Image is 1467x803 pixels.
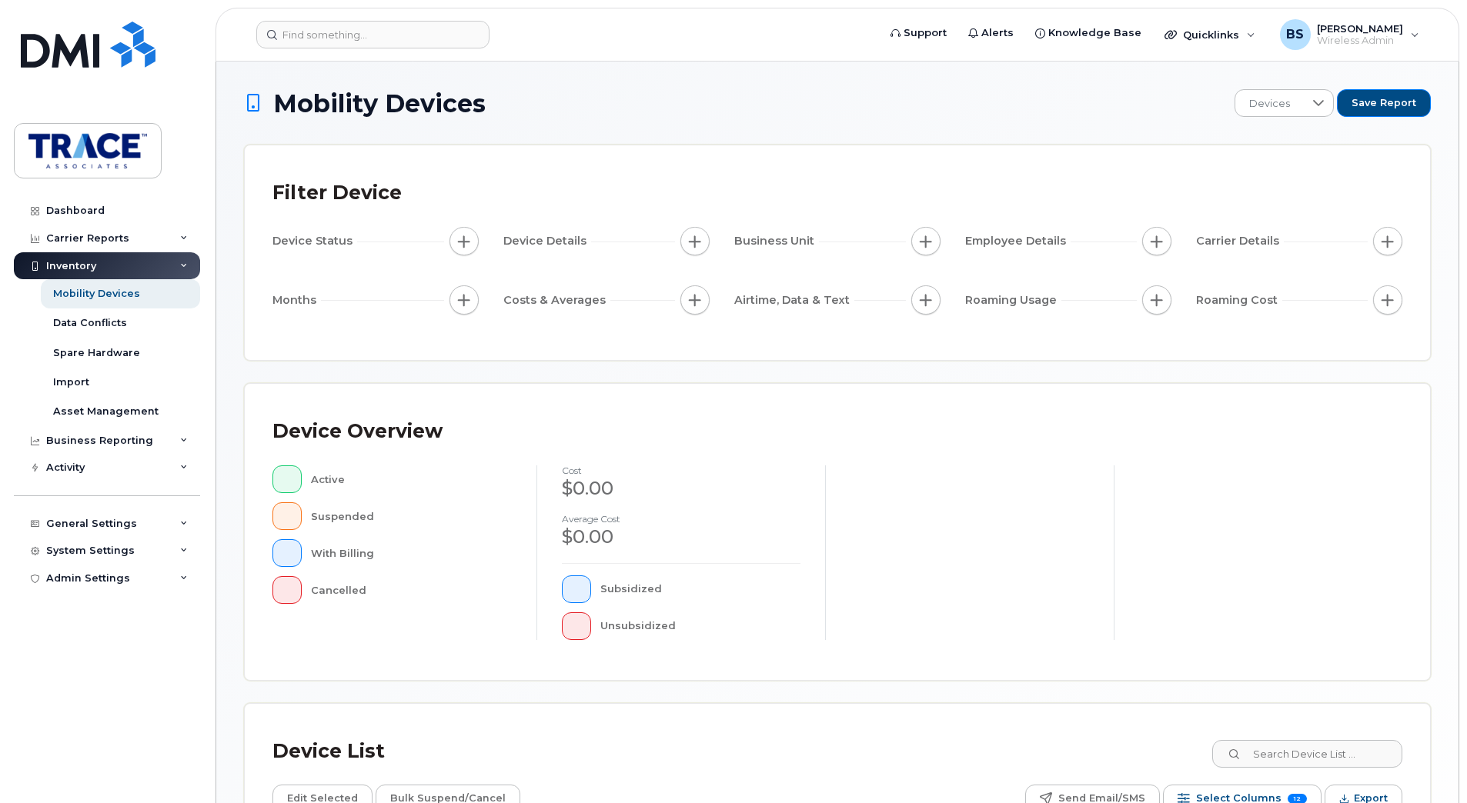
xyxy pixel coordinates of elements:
[503,292,610,308] span: Costs & Averages
[734,233,819,249] span: Business Unit
[272,731,385,771] div: Device List
[600,575,801,603] div: Subsidized
[273,90,486,117] span: Mobility Devices
[503,233,591,249] span: Device Details
[965,233,1071,249] span: Employee Details
[1196,233,1284,249] span: Carrier Details
[311,502,513,530] div: Suspended
[965,292,1061,308] span: Roaming Usage
[562,475,800,501] div: $0.00
[272,233,357,249] span: Device Status
[311,576,513,604] div: Cancelled
[311,465,513,493] div: Active
[1212,740,1402,768] input: Search Device List ...
[272,173,402,213] div: Filter Device
[1196,292,1282,308] span: Roaming Cost
[562,514,800,524] h4: Average cost
[272,411,443,451] div: Device Overview
[1352,96,1416,110] span: Save Report
[562,465,800,475] h4: cost
[562,524,800,550] div: $0.00
[1337,89,1431,117] button: Save Report
[272,292,321,308] span: Months
[1235,90,1304,118] span: Devices
[734,292,854,308] span: Airtime, Data & Text
[600,612,801,640] div: Unsubsidized
[311,539,513,567] div: With Billing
